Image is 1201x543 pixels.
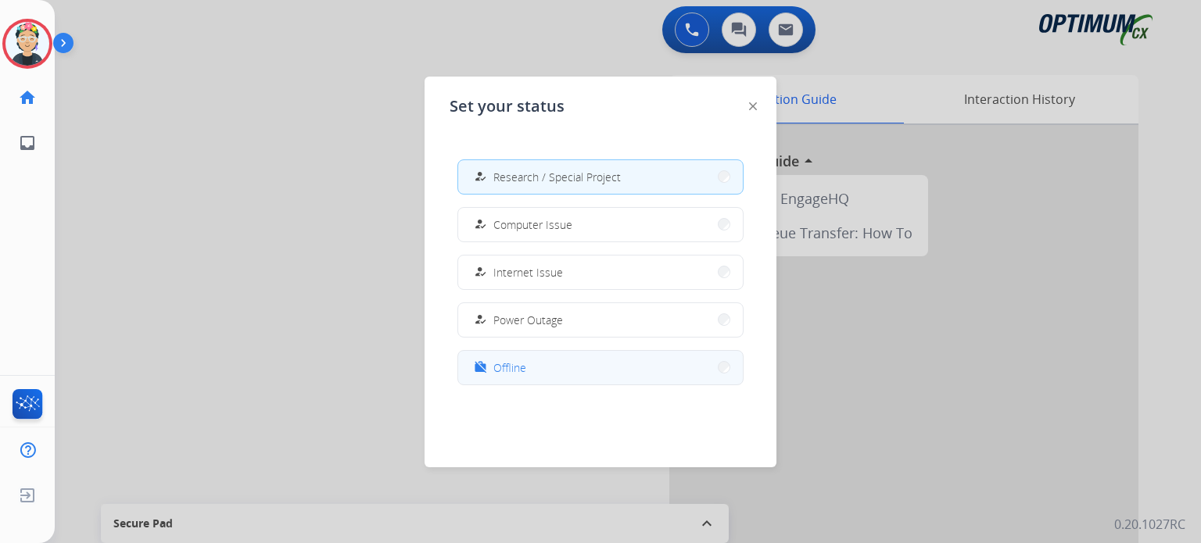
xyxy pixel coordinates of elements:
[458,303,743,337] button: Power Outage
[493,216,572,233] span: Computer Issue
[474,313,487,327] mat-icon: how_to_reg
[493,359,526,376] span: Offline
[18,134,37,152] mat-icon: inbox
[493,169,621,185] span: Research / Special Project
[450,95,565,117] span: Set your status
[458,255,743,289] button: Internet Issue
[474,218,487,231] mat-icon: how_to_reg
[458,208,743,241] button: Computer Issue
[474,361,487,374] mat-icon: work_off
[474,266,487,279] mat-icon: how_to_reg
[458,351,743,384] button: Offline
[1114,515,1185,534] p: 0.20.1027RC
[749,102,757,110] img: close-button
[493,264,563,280] span: Internet Issue
[458,160,743,194] button: Research / Special Project
[474,170,487,184] mat-icon: how_to_reg
[493,312,563,328] span: Power Outage
[18,88,37,107] mat-icon: home
[5,22,49,66] img: avatar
